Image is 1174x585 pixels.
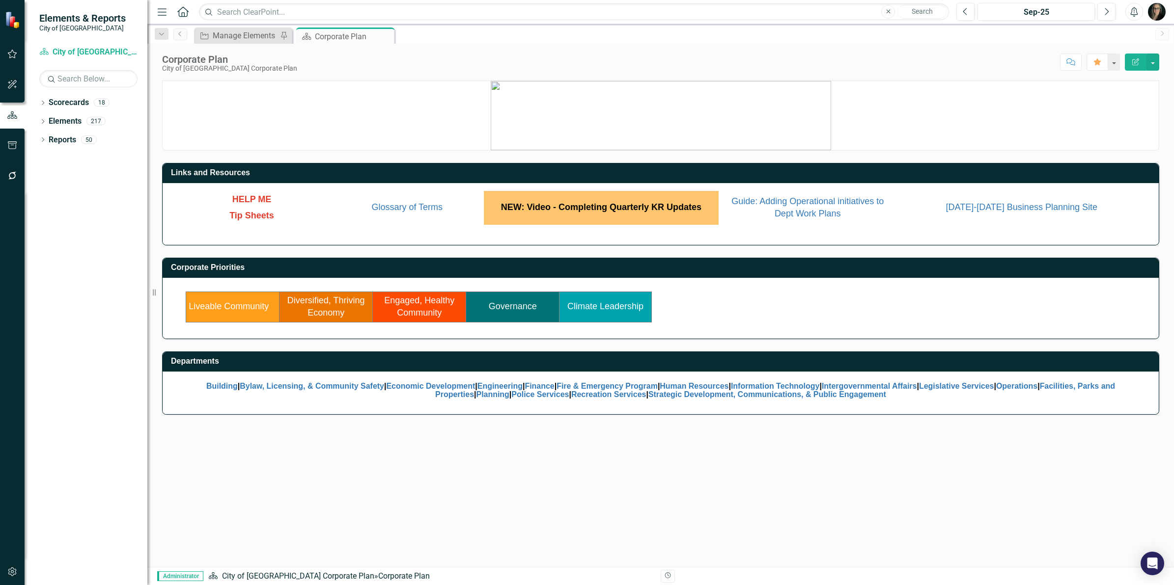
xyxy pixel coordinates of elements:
span: Elements & Reports [39,12,126,24]
a: Scorecards [49,97,89,108]
a: Economic Development [386,382,475,390]
h3: Links and Resources [171,168,1154,177]
a: Information Technology [731,382,820,390]
a: Human Resources [660,382,728,390]
a: Planning [476,390,509,399]
span: NEW: Video - Completing Quarterly KR Updates [501,202,701,212]
div: Corporate Plan [315,30,392,43]
input: Search Below... [39,70,138,87]
h3: Departments [171,357,1154,366]
div: Sep-25 [981,6,1091,18]
span: Search [912,7,933,15]
a: Climate Leadership [567,301,643,311]
button: Sep-25 [978,3,1095,21]
a: Engineering [477,382,523,390]
button: Search [897,5,947,19]
a: Finance [525,382,554,390]
a: Guide: Adding Operational initiatives to Dept Work Plans [731,198,884,218]
a: Manage Elements [196,29,278,42]
a: Diversified, Thriving Economy [287,295,365,318]
a: NEW: Video - Completing Quarterly KR Updates [501,204,701,212]
a: Police Services [511,390,569,399]
div: Manage Elements [213,29,278,42]
input: Search ClearPoint... [199,3,949,21]
div: » [208,571,653,582]
a: Liveable Community [189,301,269,311]
a: Recreation Services [571,390,646,399]
a: Legislative Services [919,382,994,390]
a: Tip Sheets [229,212,274,220]
a: City of [GEOGRAPHIC_DATA] Corporate Plan [222,571,374,581]
a: Facilities, Parks and Properties [435,382,1115,399]
span: Guide: Adding Operational initiatives to Dept Work Plans [731,196,884,219]
div: City of [GEOGRAPHIC_DATA] Corporate Plan [162,65,297,72]
span: HELP ME [232,194,272,204]
a: Fire & Emergency Program [557,382,658,390]
div: 50 [81,135,97,144]
small: City of [GEOGRAPHIC_DATA] [39,24,126,32]
a: Bylaw, Licensing, & Community Safety [240,382,384,390]
a: [DATE]-[DATE] Business Planning Site [946,202,1097,212]
img: Natalie Kovach [1148,3,1166,21]
a: City of [GEOGRAPHIC_DATA] Corporate Plan [39,47,138,58]
div: 18 [94,99,110,107]
a: HELP ME [232,196,272,204]
a: Strategic Development, Communications, & Public Engagement [648,390,886,399]
h3: Corporate Priorities [171,263,1154,272]
div: Corporate Plan [378,571,430,581]
span: | | | | | | | | | | | | | | | [206,382,1115,399]
div: 217 [86,117,106,126]
a: Glossary of Terms [371,202,443,212]
span: Tip Sheets [229,211,274,220]
span: Administrator [157,571,203,581]
a: Reports [49,134,76,146]
img: ClearPoint Strategy [5,11,22,28]
a: Building [206,382,238,390]
div: Corporate Plan [162,54,297,65]
a: Elements [49,116,82,127]
div: Open Intercom Messenger [1141,552,1164,575]
a: Governance [489,301,537,311]
a: Operations [996,382,1037,390]
a: Intergovernmental Affairs [822,382,917,390]
a: Engaged, Healthy Community [384,295,454,318]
